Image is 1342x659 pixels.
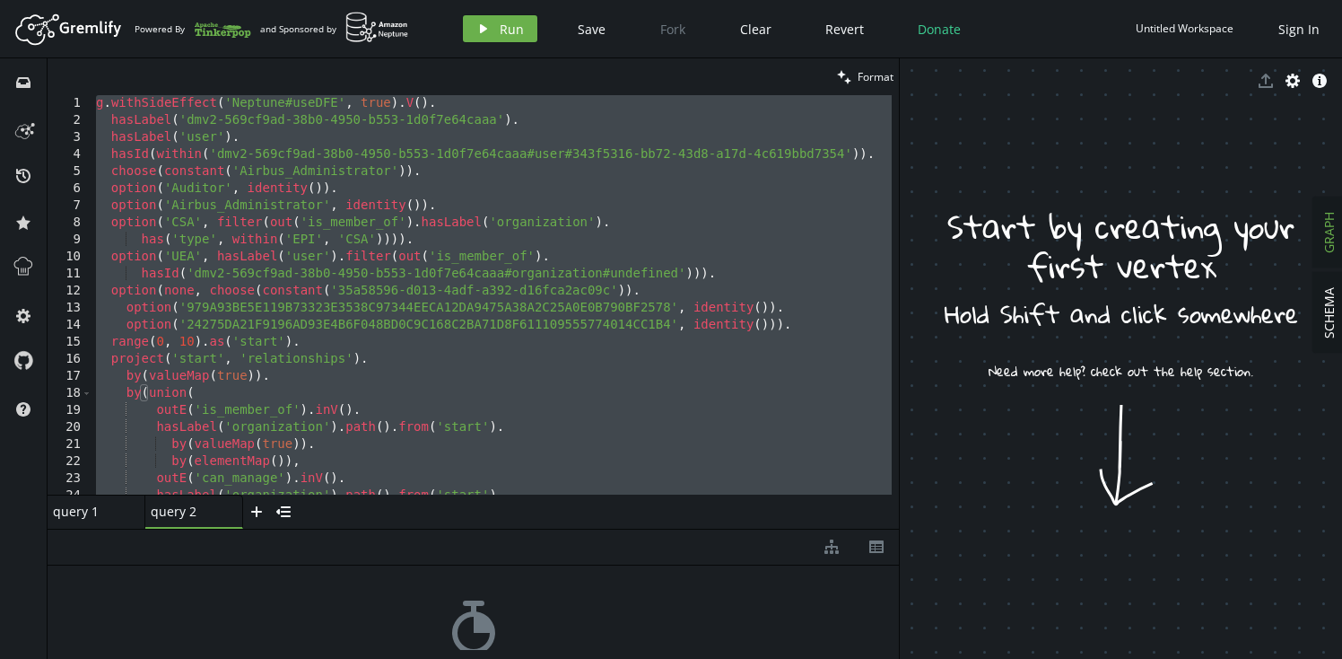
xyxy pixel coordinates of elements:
div: 1 [48,95,92,112]
span: Save [578,21,606,38]
div: 12 [48,283,92,300]
button: Donate [904,15,974,42]
div: 22 [48,453,92,470]
button: Run [463,15,537,42]
div: 2 [48,112,92,129]
div: 10 [48,249,92,266]
div: Untitled Workspace [1136,22,1233,35]
div: Powered By [135,13,251,45]
div: 19 [48,402,92,419]
button: Sign In [1269,15,1329,42]
div: 16 [48,351,92,368]
span: Clear [740,21,771,38]
span: query 2 [151,503,222,520]
div: 11 [48,266,92,283]
img: AWS Neptune [345,12,409,43]
span: GRAPH [1320,212,1338,253]
button: Clear [727,15,785,42]
button: Revert [812,15,877,42]
div: 23 [48,470,92,488]
div: 24 [48,488,92,505]
div: 15 [48,334,92,351]
div: 18 [48,385,92,402]
div: 5 [48,163,92,180]
div: 17 [48,368,92,385]
span: Sign In [1278,21,1320,38]
div: 3 [48,129,92,146]
div: 4 [48,146,92,163]
span: SCHEMA [1320,287,1338,338]
span: Format [858,69,893,84]
div: 9 [48,232,92,249]
span: Run [500,21,524,38]
div: 8 [48,215,92,232]
div: 6 [48,180,92,198]
div: 21 [48,436,92,453]
button: Format [832,58,899,95]
span: Fork [660,21,685,38]
div: 14 [48,317,92,334]
span: Revert [825,21,864,38]
span: query 1 [53,503,125,520]
span: Donate [918,21,961,38]
div: 20 [48,419,92,436]
div: 13 [48,300,92,317]
button: Fork [646,15,700,42]
button: Save [564,15,619,42]
div: 7 [48,198,92,215]
div: and Sponsored by [260,12,409,46]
